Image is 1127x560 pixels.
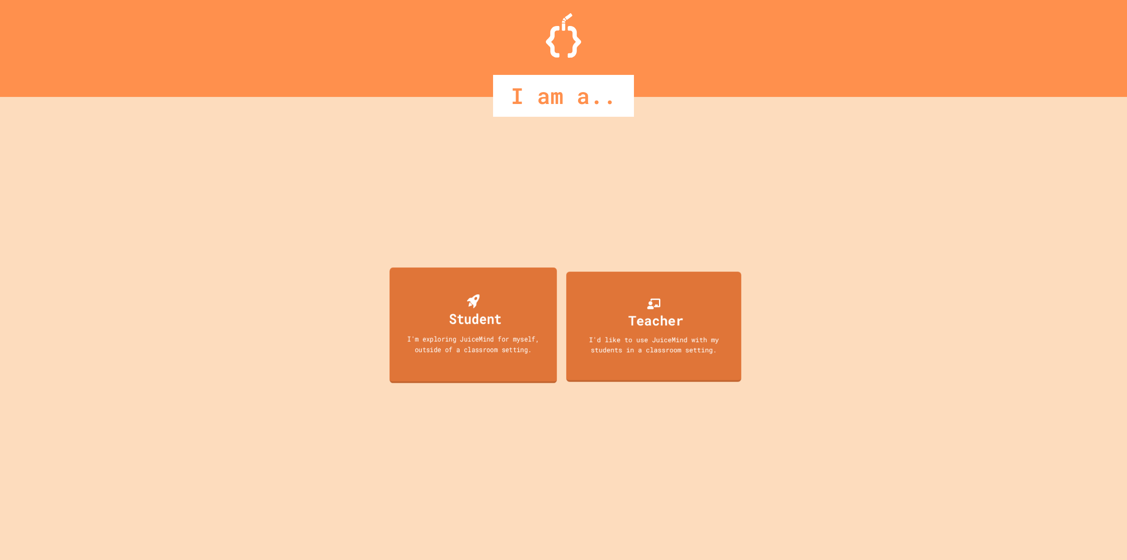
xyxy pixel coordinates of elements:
[449,308,502,329] div: Student
[628,310,683,330] div: Teacher
[546,13,581,58] img: Logo.svg
[493,75,634,117] div: I am a..
[398,334,549,354] div: I'm exploring JuiceMind for myself, outside of a classroom setting.
[575,334,733,354] div: I'd like to use JuiceMind with my students in a classroom setting.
